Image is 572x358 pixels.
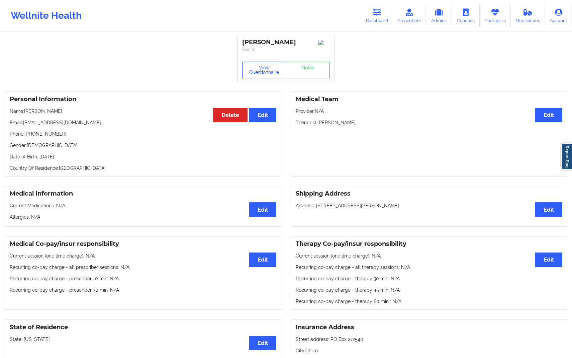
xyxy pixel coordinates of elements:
h3: Medical Co-pay/insur responsibility [10,240,276,248]
p: Gender: [DEMOGRAPHIC_DATA] [10,142,276,149]
h3: Medical Information [10,190,276,198]
h3: Shipping Address [296,190,562,198]
a: Dashboard [361,5,393,27]
h3: Personal Information [10,95,276,103]
a: Prescribers [393,5,426,27]
button: Edit [535,202,562,217]
img: Image%2Fplaceholer-image.png [318,40,330,45]
h3: Medical Team [296,95,562,103]
button: Edit [535,253,562,267]
p: Name: [PERSON_NAME] [10,108,276,115]
h3: State of Residence [10,324,276,331]
p: Current session (one time charge): N/A [296,253,562,259]
button: View Questionnaire [242,62,286,78]
p: Street address: PO Box 272540 [296,336,562,343]
a: Notes [286,62,330,78]
a: Account [545,5,572,27]
p: Social [242,46,330,53]
h3: Therapy Co-pay/insur responsibility [296,240,562,248]
p: Therapist: [PERSON_NAME] [296,119,562,126]
button: Edit [249,253,276,267]
p: Recurring co-pay charge - therapy 30 min : N/A [296,275,562,282]
p: Country Of Residence: [GEOGRAPHIC_DATA] [10,165,276,171]
button: Edit [249,202,276,217]
p: Recurring co-pay charge - all prescriber sessions : N/A [10,264,276,271]
p: Recurring co-pay charge - prescriber 30 min : N/A [10,287,276,293]
a: Report Bug [561,143,572,170]
p: Email: [EMAIL_ADDRESS][DOMAIN_NAME] [10,119,276,126]
p: Recurring co-pay charge - prescriber 10 min : N/A [10,275,276,282]
p: Allergies: N/A [10,214,276,220]
p: Current Medications: N/A [10,202,276,209]
p: Recurring co-pay charge - therapy 60 min : N/A [296,298,562,305]
p: State: [US_STATE] [10,336,276,343]
button: Delete [213,108,248,122]
button: Edit [535,108,562,122]
p: Date of Birth: [DATE] [10,153,276,160]
p: Recurring co-pay charge - all therapy sessions : N/A [296,264,562,271]
h3: Insurance Address [296,324,562,331]
div: [PERSON_NAME] [242,39,330,46]
button: Edit [249,108,276,122]
p: Recurring co-pay charge - therapy 45 min : N/A [296,287,562,293]
a: Admins [426,5,452,27]
p: Phone: [PHONE_NUMBER] [10,131,276,137]
p: Provider: N/A [296,108,562,115]
p: Address: [STREET_ADDRESS][PERSON_NAME] [296,202,562,209]
p: Current session (one time charge): N/A [10,253,276,259]
a: Therapists [480,5,511,27]
a: Medications [511,5,545,27]
a: Coaches [452,5,480,27]
p: City: Chico [296,347,562,354]
button: Edit [249,336,276,350]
